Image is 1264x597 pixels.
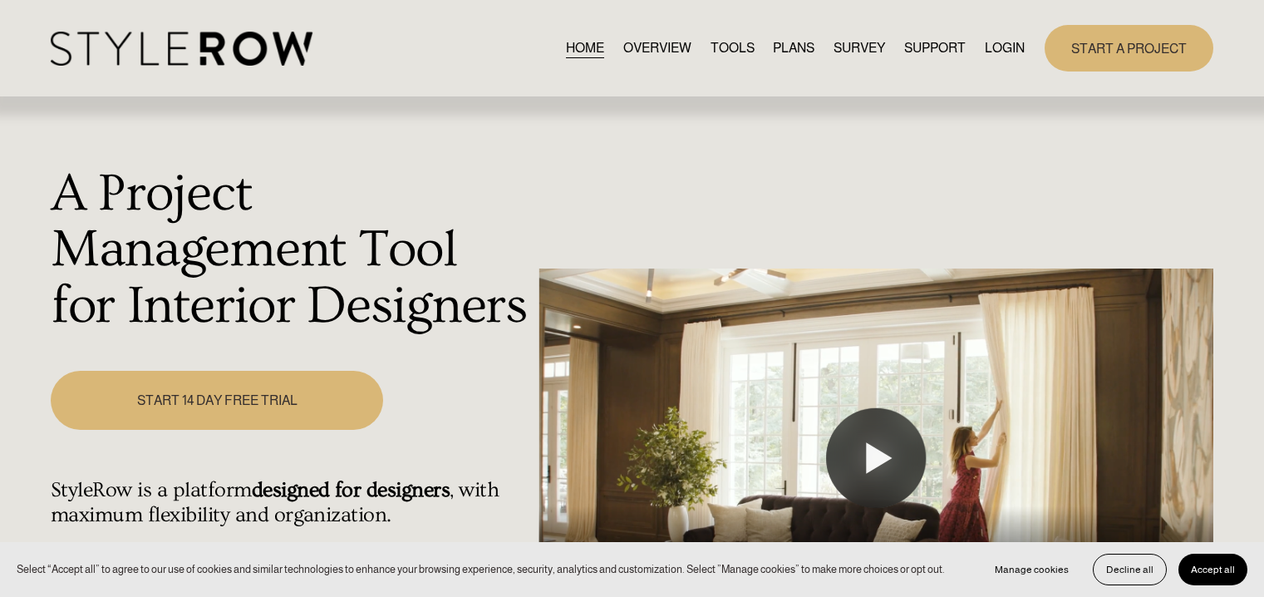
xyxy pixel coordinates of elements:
[1045,25,1213,71] a: START A PROJECT
[711,37,755,59] a: TOOLS
[773,37,814,59] a: PLANS
[51,371,383,430] a: START 14 DAY FREE TRIAL
[252,478,450,502] strong: designed for designers
[834,37,885,59] a: SURVEY
[51,32,312,66] img: StyleRow
[826,408,926,508] button: Play
[904,37,966,59] a: folder dropdown
[1191,564,1235,575] span: Accept all
[566,37,604,59] a: HOME
[51,478,530,528] h4: StyleRow is a platform , with maximum flexibility and organization.
[985,37,1025,59] a: LOGIN
[1178,554,1247,585] button: Accept all
[904,38,966,58] span: SUPPORT
[1093,554,1167,585] button: Decline all
[995,564,1069,575] span: Manage cookies
[982,554,1081,585] button: Manage cookies
[51,166,530,335] h1: A Project Management Tool for Interior Designers
[17,561,945,577] p: Select “Accept all” to agree to our use of cookies and similar technologies to enhance your brows...
[1106,564,1153,575] span: Decline all
[623,37,691,59] a: OVERVIEW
